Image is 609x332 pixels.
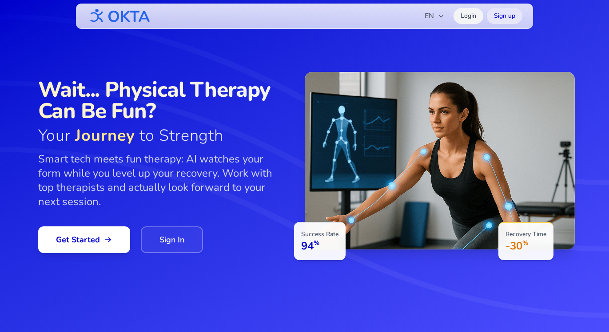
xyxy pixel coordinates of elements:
span: Wait... Physical Therapy Can Be Fun? [38,79,287,122]
button: EN [419,7,450,25]
img: OKTA logo [87,4,151,28]
a: Sign up [487,8,522,24]
a: Login [454,8,483,24]
p: Success Rate [301,230,338,239]
span: Journey [75,125,135,146]
a: Get Started [38,226,130,253]
span: Your to Strength [38,127,287,145]
p: 94 [301,239,338,253]
a: Sign In [141,226,203,253]
p: Smart tech meets fun therapy: AI watches your form while you level up your recovery. Work with to... [38,152,287,209]
span: Get Started [56,233,112,246]
span: EN [425,11,445,21]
